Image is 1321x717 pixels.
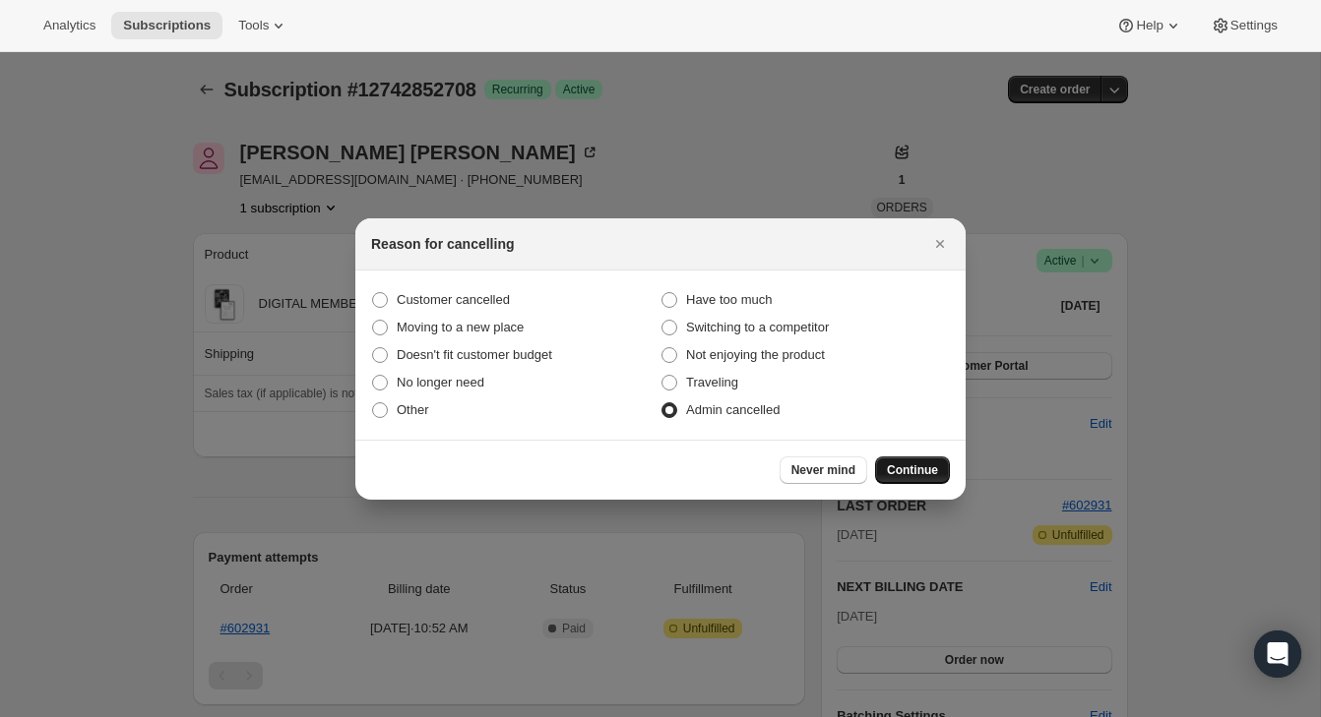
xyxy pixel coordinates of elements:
span: Doesn't fit customer budget [397,347,552,362]
span: Analytics [43,18,95,33]
button: Settings [1199,12,1290,39]
span: Switching to a competitor [686,320,829,334]
span: Never mind [791,462,855,478]
span: Moving to a new place [397,320,524,334]
button: Analytics [31,12,107,39]
button: Continue [875,456,950,484]
h2: Reason for cancelling [371,234,514,254]
span: Settings [1230,18,1278,33]
div: Open Intercom Messenger [1254,630,1301,678]
button: Never mind [780,456,867,484]
span: No longer need [397,375,484,389]
span: Not enjoying the product [686,347,825,362]
button: Subscriptions [111,12,222,39]
span: Subscriptions [123,18,211,33]
button: Close [926,230,954,258]
span: Help [1136,18,1163,33]
span: Other [397,402,429,417]
span: Traveling [686,375,738,389]
span: Have too much [686,292,772,307]
span: Continue [887,462,938,478]
span: Customer cancelled [397,292,510,307]
button: Tools [226,12,300,39]
button: Help [1104,12,1194,39]
span: Tools [238,18,269,33]
span: Admin cancelled [686,402,780,417]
